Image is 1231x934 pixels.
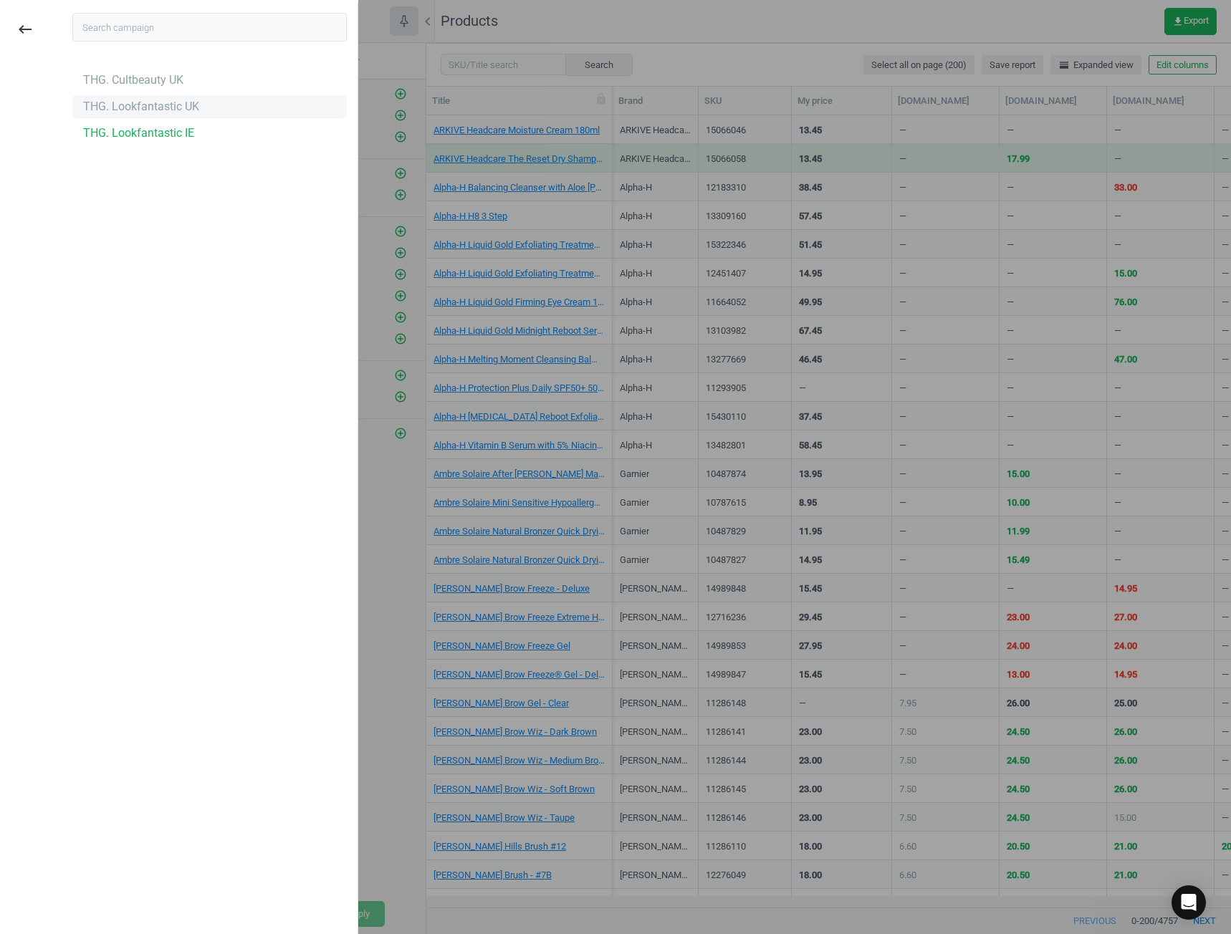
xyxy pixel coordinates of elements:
button: keyboard_backspace [9,13,42,47]
div: Open Intercom Messenger [1172,885,1206,920]
div: THG. Cultbeauty UK [83,72,183,88]
i: keyboard_backspace [16,21,34,38]
div: THG. Lookfantastic UK [83,99,199,115]
input: Search campaign [72,13,347,42]
div: THG. Lookfantastic IE [83,125,194,141]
